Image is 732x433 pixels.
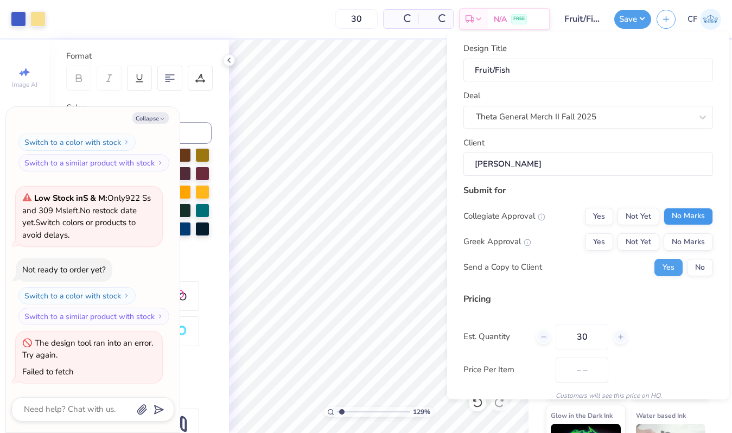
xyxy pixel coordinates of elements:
[463,235,531,248] div: Greek Approval
[34,193,107,203] strong: Low Stock in S & M :
[700,9,721,30] img: Cameryn Freeman
[12,80,37,89] span: Image AI
[513,15,525,23] span: FREE
[463,364,548,376] label: Price Per Item
[335,9,378,29] input: – –
[556,324,608,349] input: – –
[463,292,713,305] div: Pricing
[22,264,106,275] div: Not ready to order yet?
[463,210,545,222] div: Collegiate Approval
[123,139,130,145] img: Switch to a color with stock
[585,208,613,225] button: Yes
[614,10,651,29] button: Save
[18,287,136,304] button: Switch to a color with stock
[636,410,686,421] span: Water based Ink
[687,259,713,276] button: No
[66,50,213,62] div: Format
[18,133,136,151] button: Switch to a color with stock
[585,233,613,251] button: Yes
[463,330,528,343] label: Est. Quantity
[18,308,169,325] button: Switch to a similar product with stock
[463,137,485,149] label: Client
[688,13,697,26] span: CF
[556,8,609,30] input: Untitled Design
[463,90,480,102] label: Deal
[18,154,169,171] button: Switch to a similar product with stock
[463,42,507,55] label: Design Title
[654,259,683,276] button: Yes
[463,261,542,273] div: Send a Copy to Client
[664,208,713,225] button: No Marks
[157,313,163,320] img: Switch to a similar product with stock
[618,208,659,225] button: Not Yet
[463,184,713,197] div: Submit for
[413,407,430,417] span: 129 %
[463,152,713,176] input: e.g. Ethan Linker
[494,14,507,25] span: N/A
[22,338,153,361] div: The design tool ran into an error. Try again.
[132,112,169,124] button: Collapse
[551,410,613,421] span: Glow in the Dark Ink
[123,292,130,299] img: Switch to a color with stock
[463,391,713,400] div: Customers will see this price on HQ.
[22,205,137,228] span: No restock date yet.
[66,101,212,114] div: Color
[688,9,721,30] a: CF
[664,233,713,251] button: No Marks
[22,366,74,377] div: Failed to fetch
[157,160,163,166] img: Switch to a similar product with stock
[618,233,659,251] button: Not Yet
[22,193,151,240] span: Only 922 Ss and 309 Ms left. Switch colors or products to avoid delays.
